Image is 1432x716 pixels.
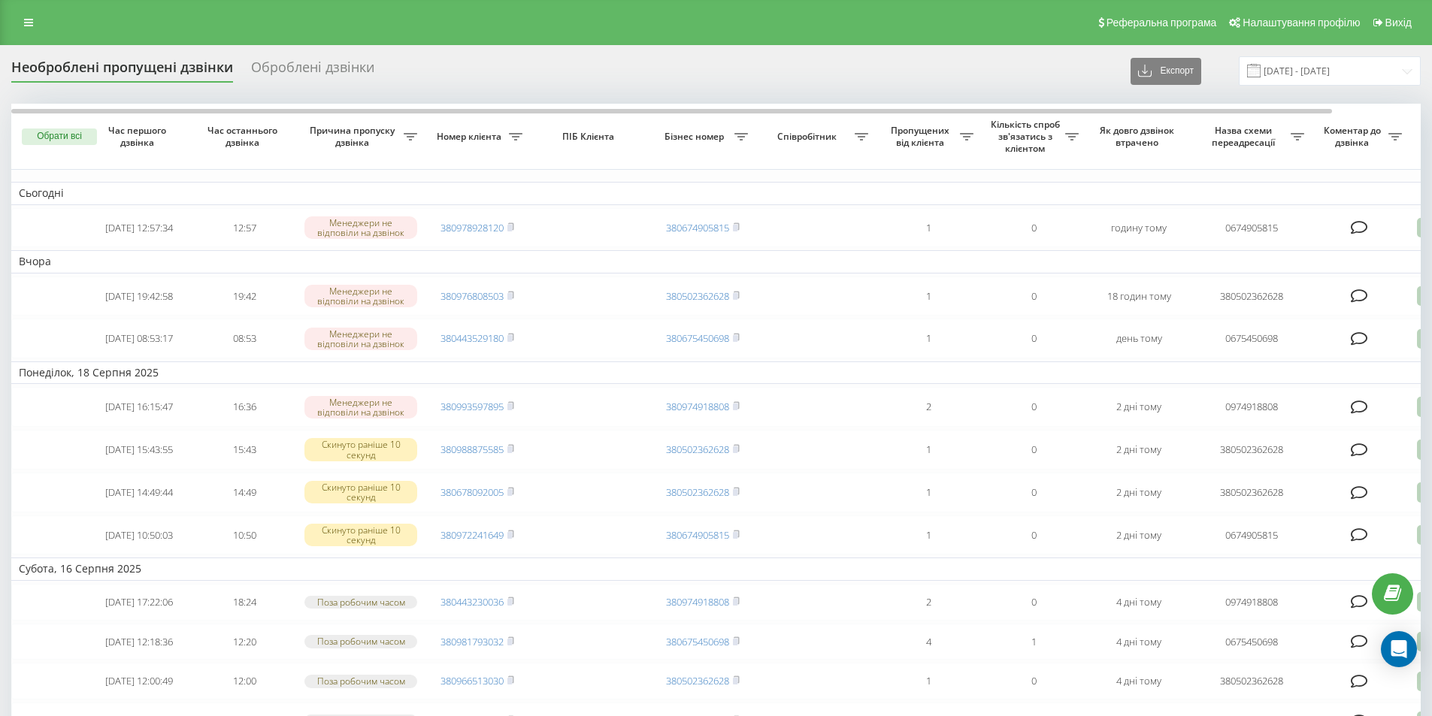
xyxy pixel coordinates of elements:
td: 1 [981,624,1086,660]
div: Скинуто раніше 10 секунд [304,438,417,461]
td: 4 дні тому [1086,624,1191,660]
td: 10:50 [192,515,297,555]
td: 0674905815 [1191,515,1312,555]
div: Поза робочим часом [304,675,417,687]
td: 0974918808 [1191,584,1312,621]
a: 380502362628 [666,289,729,303]
td: 1 [876,276,981,316]
td: 0675450698 [1191,624,1312,660]
td: 0 [981,319,1086,358]
td: 0 [981,473,1086,512]
a: 380974918808 [666,400,729,413]
td: 2 дні тому [1086,387,1191,427]
td: 18 годин тому [1086,276,1191,316]
td: 0 [981,430,1086,470]
span: Номер клієнта [432,131,509,143]
span: Вихід [1385,17,1412,29]
td: [DATE] 14:49:44 [86,473,192,512]
span: ПІБ Клієнта [543,131,637,143]
span: Час першого дзвінка [98,125,180,148]
td: 08:53 [192,319,297,358]
div: Менеджери не відповіли на дзвінок [304,396,417,418]
td: 1 [876,663,981,699]
a: 380988875585 [440,443,504,456]
div: Менеджери не відповіли на дзвінок [304,216,417,239]
td: [DATE] 16:15:47 [86,387,192,427]
span: Реферальна програма [1107,17,1217,29]
td: 0675450698 [1191,319,1312,358]
span: Причина пропуску дзвінка [304,125,404,148]
td: 2 дні тому [1086,473,1191,512]
a: 380443230036 [440,595,504,609]
td: 19:42 [192,276,297,316]
td: 12:57 [192,208,297,248]
div: Менеджери не відповіли на дзвінок [304,285,417,307]
td: [DATE] 12:18:36 [86,624,192,660]
td: 2 [876,584,981,621]
a: 380976808503 [440,289,504,303]
a: 380974918808 [666,595,729,609]
td: 0974918808 [1191,387,1312,427]
td: 0674905815 [1191,208,1312,248]
td: 1 [876,473,981,512]
td: [DATE] 17:22:06 [86,584,192,621]
span: Як довго дзвінок втрачено [1098,125,1179,148]
td: 16:36 [192,387,297,427]
td: 0 [981,276,1086,316]
td: 380502362628 [1191,473,1312,512]
td: 1 [876,319,981,358]
a: 380978928120 [440,221,504,234]
a: 380993597895 [440,400,504,413]
td: 15:43 [192,430,297,470]
td: 4 [876,624,981,660]
td: 14:49 [192,473,297,512]
a: 380674905815 [666,528,729,542]
td: 2 дні тому [1086,515,1191,555]
td: 380502362628 [1191,663,1312,699]
td: 12:20 [192,624,297,660]
td: 0 [981,387,1086,427]
a: 380981793032 [440,635,504,648]
a: 380443529180 [440,331,504,345]
td: 1 [876,515,981,555]
div: Open Intercom Messenger [1381,631,1417,667]
td: 12:00 [192,663,297,699]
td: 380502362628 [1191,430,1312,470]
div: Поза робочим часом [304,635,417,648]
a: 380502362628 [666,443,729,456]
td: 4 дні тому [1086,584,1191,621]
td: [DATE] 19:42:58 [86,276,192,316]
td: [DATE] 10:50:03 [86,515,192,555]
td: 4 дні тому [1086,663,1191,699]
a: 380502362628 [666,485,729,499]
div: Скинуто раніше 10 секунд [304,524,417,546]
td: годину тому [1086,208,1191,248]
td: [DATE] 12:00:49 [86,663,192,699]
a: 380678092005 [440,485,504,499]
td: день тому [1086,319,1191,358]
div: Необроблені пропущені дзвінки [11,59,233,83]
a: 380675450698 [666,331,729,345]
td: 380502362628 [1191,276,1312,316]
span: Коментар до дзвінка [1319,125,1388,148]
td: [DATE] 12:57:34 [86,208,192,248]
td: 0 [981,584,1086,621]
a: 380502362628 [666,674,729,687]
a: 380972241649 [440,528,504,542]
td: [DATE] 15:43:55 [86,430,192,470]
span: Пропущених від клієнта [883,125,960,148]
span: Назва схеми переадресації [1199,125,1291,148]
button: Обрати всі [22,128,97,145]
a: 380675450698 [666,635,729,648]
span: Кількість спроб зв'язатись з клієнтом [988,119,1065,154]
td: 0 [981,515,1086,555]
td: 0 [981,208,1086,248]
span: Час останнього дзвінка [204,125,285,148]
span: Налаштування профілю [1243,17,1360,29]
div: Менеджери не відповіли на дзвінок [304,328,417,350]
a: 380966513030 [440,674,504,687]
td: 0 [981,663,1086,699]
a: 380674905815 [666,221,729,234]
div: Поза робочим часом [304,596,417,609]
button: Експорт [1131,58,1201,85]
